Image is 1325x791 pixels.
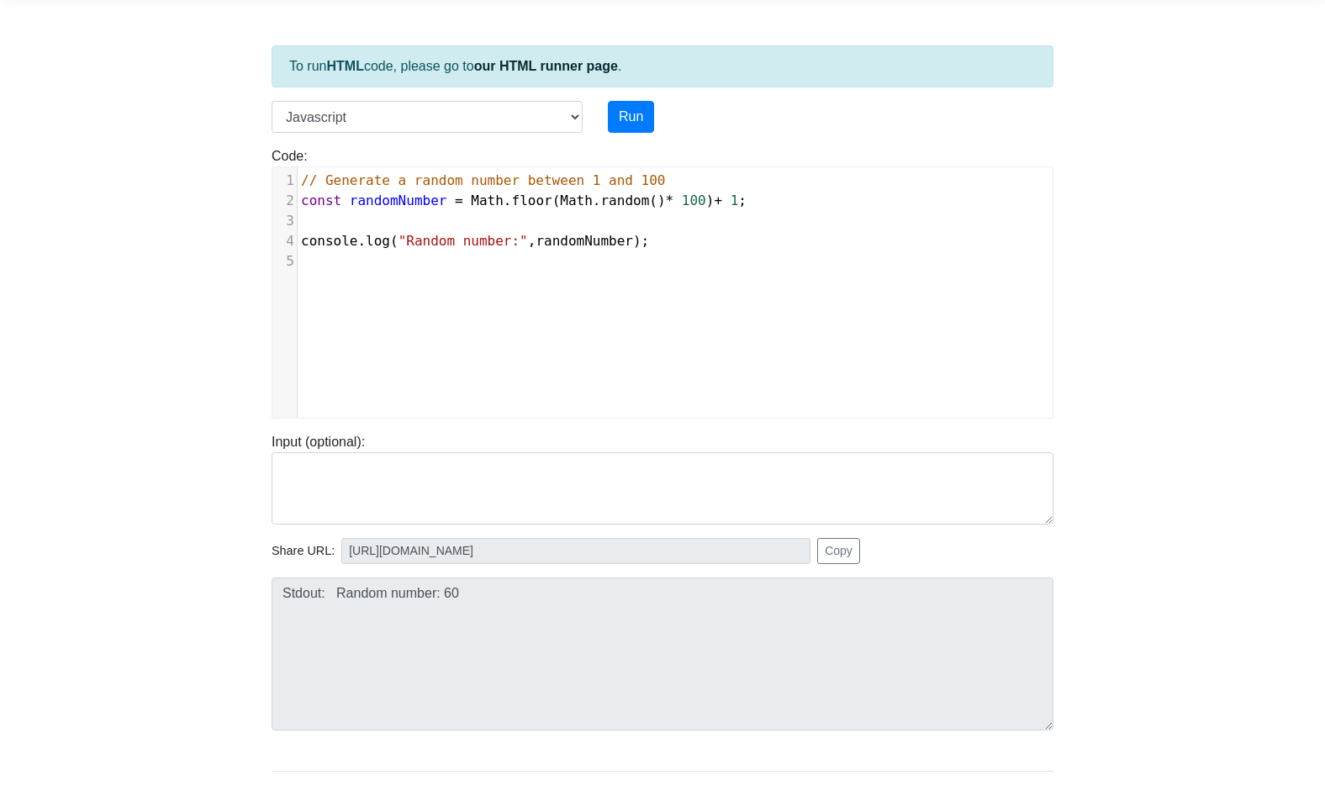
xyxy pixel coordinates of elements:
[272,171,297,191] div: 1
[259,432,1066,525] div: Input (optional):
[272,542,335,561] span: Share URL:
[608,101,654,133] button: Run
[600,192,649,208] span: random
[471,192,504,208] span: Math
[560,192,593,208] span: Math
[512,192,552,208] span: floor
[366,233,390,249] span: log
[536,233,633,249] span: randomNumber
[301,233,649,249] span: . ( , );
[399,233,528,249] span: "Random number:"
[301,192,341,208] span: const
[341,538,810,564] input: No share available yet
[682,192,706,208] span: 100
[272,45,1053,87] div: To run code, please go to .
[474,59,618,73] a: our HTML runner page
[301,192,747,208] span: . ( . () ) ;
[817,538,860,564] button: Copy
[272,231,297,251] div: 4
[272,211,297,231] div: 3
[326,59,363,73] strong: HTML
[301,233,357,249] span: console
[259,146,1066,419] div: Code:
[350,192,447,208] span: randomNumber
[714,192,722,208] span: +
[272,191,297,211] div: 2
[455,192,463,208] span: =
[731,192,739,208] span: 1
[301,172,665,188] span: // Generate a random number between 1 and 100
[272,251,297,272] div: 5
